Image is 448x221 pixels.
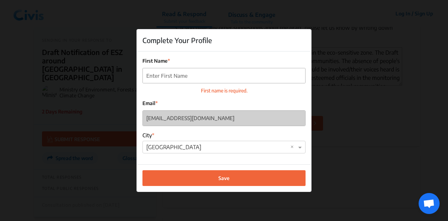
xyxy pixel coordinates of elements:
[419,193,440,214] a: Open chat
[142,87,306,94] div: First name is required.
[142,57,306,64] label: First Name
[143,68,305,83] input: Enter First Name
[290,143,296,151] span: Clear all
[142,170,306,186] button: Save
[218,174,230,182] span: Save
[142,35,212,46] h5: Complete Your Profile
[142,99,306,107] label: Email
[142,131,306,139] label: City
